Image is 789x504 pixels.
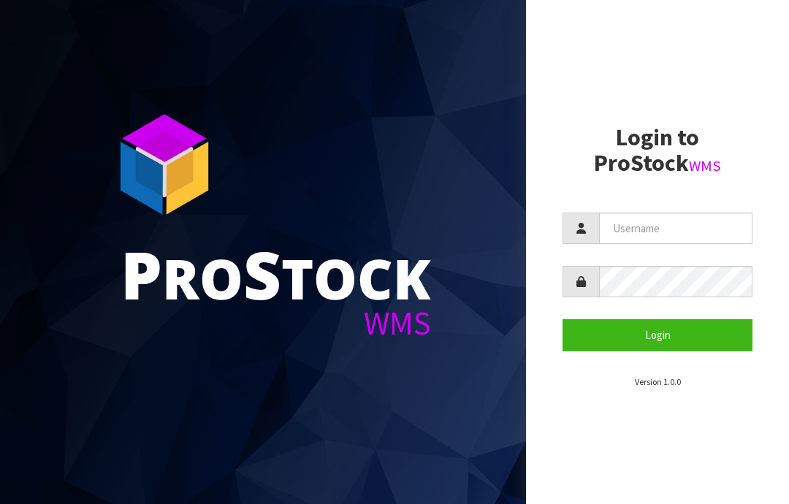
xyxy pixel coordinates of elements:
button: Login [563,319,752,351]
small: WMS [689,156,721,175]
small: Version 1.0.0 [635,376,681,387]
div: WMS [121,307,431,340]
div: ro tock [121,241,431,307]
span: S [243,229,281,318]
h2: Login to ProStock [563,125,752,176]
input: Username [599,213,752,244]
img: ProStock Cube [110,110,219,219]
span: P [121,229,162,318]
